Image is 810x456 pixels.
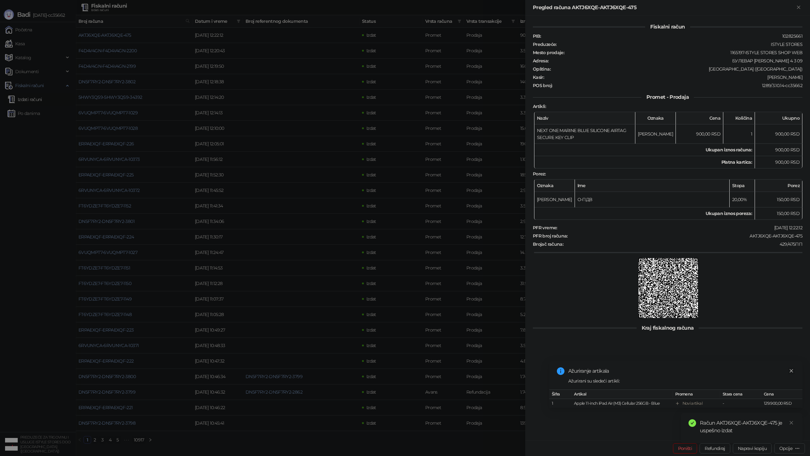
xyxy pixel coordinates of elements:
th: Porez [755,180,802,192]
div: БУЛЕВАР [PERSON_NAME] 4 3 09 [549,58,803,64]
strong: Mesto prodaje : [533,50,564,55]
strong: Brojač računa : [533,241,563,247]
span: info-circle [557,367,564,375]
strong: POS broj : [533,83,552,88]
th: Ukupno [755,112,802,124]
span: Promet - Prodaja [641,94,694,100]
div: Pregled računa AKTJ6XQE-AKTJ6XQE-475 [533,4,795,11]
th: Stopa [730,180,755,192]
div: Opcije [779,446,792,451]
td: 1 [549,399,571,408]
strong: Ukupan iznos računa : [706,147,752,153]
strong: Porez : [533,171,545,177]
div: Račun AKTJ6XQE-AKTJ6XQE-475 je uspešno izdat [700,419,795,434]
div: [DATE] 12:22:12 [558,225,803,231]
th: Promena [673,390,720,399]
span: Napravi kopiju [738,446,767,451]
td: 150,00 RSD [755,192,802,207]
span: Kraj fiskalnog računa [637,325,699,331]
div: Novi artikal [682,400,702,407]
span: close [789,421,794,425]
a: Close [788,419,795,426]
th: Artikal [571,390,673,399]
div: ISTYLE STORES [557,41,803,47]
span: close [789,369,794,373]
strong: PIB : [533,33,541,39]
button: Napravi kopiju [733,443,772,453]
td: 20,00% [730,192,755,207]
div: Ažuriranje artikala [568,367,795,375]
td: 900,00 RSD [755,144,802,156]
td: 129.900,00 RSD [761,399,802,408]
td: Apple 11-inch iPad Air (M3) Cellular 256GB - Blue [571,399,673,408]
td: NEXT ONE MARINE BLUE SILICONE AIRTAG SECURE KEY CLIP [534,124,635,144]
div: [PERSON_NAME] [545,74,803,80]
strong: Adresa : [533,58,549,64]
th: Cena [676,112,723,124]
button: Opcije [774,443,805,453]
div: [GEOGRAPHIC_DATA] ([GEOGRAPHIC_DATA]) [551,66,803,72]
div: 1165197-ISTYLE STORES SHOP WEB [565,50,803,55]
div: 102825661 [541,33,803,39]
td: [PERSON_NAME] [534,192,575,207]
td: О-ПДВ [575,192,730,207]
strong: Kasir : [533,74,544,80]
strong: Platna kartica : [721,159,752,165]
button: Zatvori [795,4,802,11]
strong: Opština : [533,66,551,72]
th: Ime [575,180,730,192]
th: Šifra [549,390,571,399]
th: Oznaka [534,180,575,192]
strong: Artikli : [533,104,546,109]
th: Oznaka [635,112,676,124]
th: Stara cena [720,390,761,399]
div: 1289/3.10.14-cc35662 [553,83,803,88]
td: 900,00 RSD [755,156,802,168]
td: [PERSON_NAME] [635,124,676,144]
a: Close [788,367,795,374]
td: - [720,399,761,408]
img: QR kod [639,258,698,318]
td: 900,00 RSD [676,124,723,144]
td: 1 [723,124,755,144]
strong: PFR broj računa : [533,233,568,239]
td: 150,00 RSD [755,207,802,220]
div: AKTJ6XQE-AKTJ6XQE-475 [568,233,803,239]
div: 429/475ПП [564,241,803,247]
span: check-circle [688,419,696,427]
td: 900,00 RSD [755,124,802,144]
th: Količina [723,112,755,124]
button: Refundiraj [700,443,730,453]
button: Poništi [673,443,697,453]
span: Fiskalni račun [645,24,690,30]
th: Naziv [534,112,635,124]
th: Cena [761,390,802,399]
strong: Ukupan iznos poreza: [706,211,752,216]
div: Ažurirani su sledeći artikli: [568,377,795,384]
strong: PFR vreme : [533,225,557,231]
strong: Preduzeće : [533,41,557,47]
